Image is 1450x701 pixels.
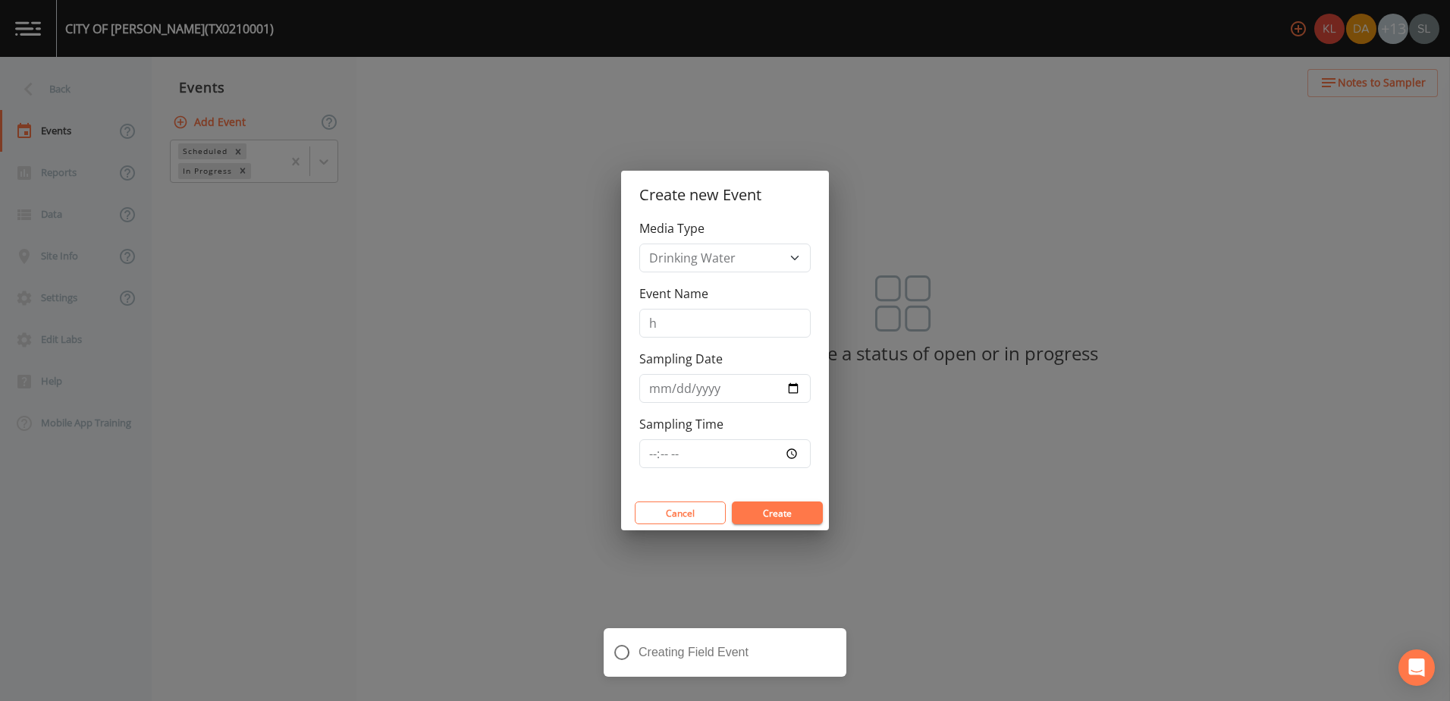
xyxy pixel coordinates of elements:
[639,284,708,303] label: Event Name
[639,219,705,237] label: Media Type
[635,501,726,524] button: Cancel
[639,415,723,433] label: Sampling Time
[604,628,846,677] div: Creating Field Event
[1398,649,1435,686] div: Open Intercom Messenger
[732,501,823,524] button: Create
[621,171,829,219] h2: Create new Event
[639,350,723,368] label: Sampling Date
